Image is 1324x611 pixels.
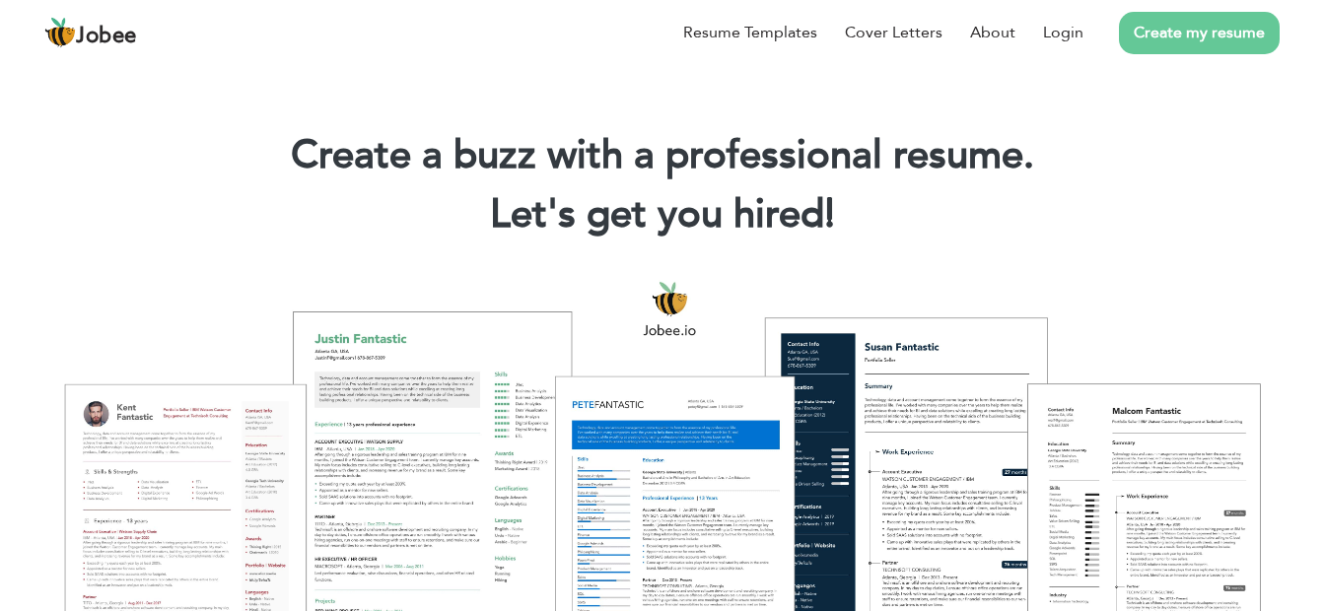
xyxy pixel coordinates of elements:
[30,130,1294,181] h1: Create a buzz with a professional resume.
[970,21,1015,44] a: About
[44,17,137,48] a: Jobee
[845,21,942,44] a: Cover Letters
[587,187,835,241] span: get you hired!
[30,189,1294,240] h2: Let's
[1119,12,1280,54] a: Create my resume
[44,17,76,48] img: jobee.io
[1043,21,1083,44] a: Login
[76,26,137,47] span: Jobee
[683,21,817,44] a: Resume Templates
[825,187,834,241] span: |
